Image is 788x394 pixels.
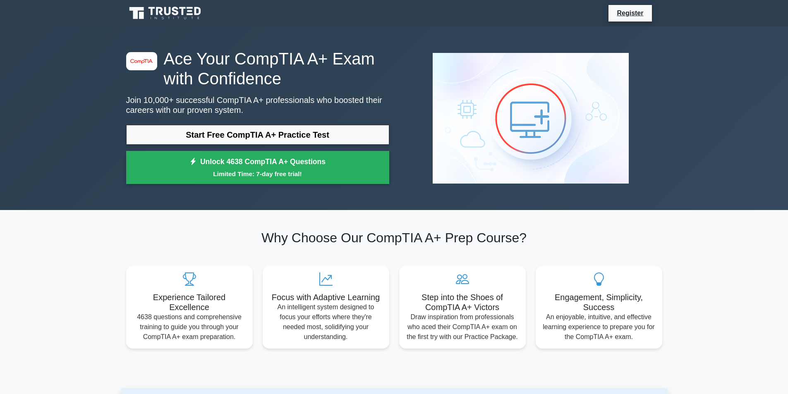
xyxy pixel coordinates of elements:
h5: Step into the Shoes of CompTIA A+ Victors [406,292,519,312]
p: 4638 questions and comprehensive training to guide you through your CompTIA A+ exam preparation. [133,312,246,342]
p: An intelligent system designed to focus your efforts where they're needed most, solidifying your ... [269,302,383,342]
p: Join 10,000+ successful CompTIA A+ professionals who boosted their careers with our proven system. [126,95,389,115]
h2: Why Choose Our CompTIA A+ Prep Course? [126,230,662,246]
h1: Ace Your CompTIA A+ Exam with Confidence [126,49,389,88]
a: Start Free CompTIA A+ Practice Test [126,125,389,145]
h5: Experience Tailored Excellence [133,292,246,312]
small: Limited Time: 7-day free trial! [137,169,379,179]
a: Unlock 4638 CompTIA A+ QuestionsLimited Time: 7-day free trial! [126,151,389,184]
p: An enjoyable, intuitive, and effective learning experience to prepare you for the CompTIA A+ exam. [542,312,656,342]
h5: Focus with Adaptive Learning [269,292,383,302]
p: Draw inspiration from professionals who aced their CompTIA A+ exam on the first try with our Prac... [406,312,519,342]
h5: Engagement, Simplicity, Success [542,292,656,312]
a: Register [612,8,648,18]
img: CompTIA A+ Preview [426,46,635,190]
